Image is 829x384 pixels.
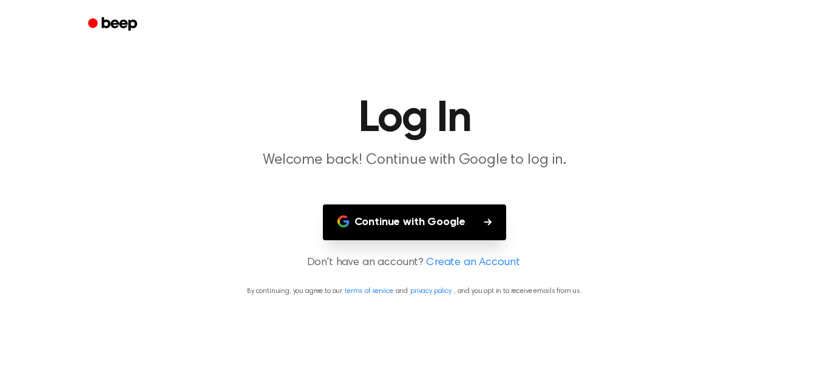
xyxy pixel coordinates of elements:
a: Beep [80,13,148,36]
p: Welcome back! Continue with Google to log in. [181,150,648,170]
a: Create an Account [426,255,519,271]
a: terms of service [345,288,393,295]
a: privacy policy [410,288,452,295]
p: Don't have an account? [15,255,814,271]
h1: Log In [104,97,725,141]
button: Continue with Google [323,204,507,240]
p: By continuing, you agree to our and , and you opt in to receive emails from us. [15,286,814,297]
